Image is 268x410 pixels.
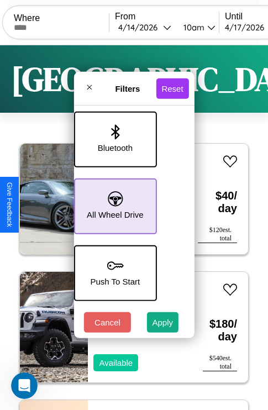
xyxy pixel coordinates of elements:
[14,13,109,23] label: Where
[147,312,179,333] button: Apply
[115,22,175,33] button: 4/14/2026
[98,140,133,155] p: Bluetooth
[203,307,237,354] h3: $ 180 / day
[11,372,38,399] iframe: Intercom live chat
[198,226,237,243] div: $ 120 est. total
[6,182,13,227] div: Give Feedback
[84,312,131,333] button: Cancel
[99,83,156,93] h4: Filters
[178,22,207,33] div: 10am
[115,12,219,22] label: From
[118,22,163,33] div: 4 / 14 / 2026
[90,274,140,289] p: Push To Start
[87,207,144,222] p: All Wheel Drive
[156,78,188,98] button: Reset
[198,178,237,226] h3: $ 40 / day
[175,22,219,33] button: 10am
[203,354,237,371] div: $ 540 est. total
[99,355,133,370] p: Available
